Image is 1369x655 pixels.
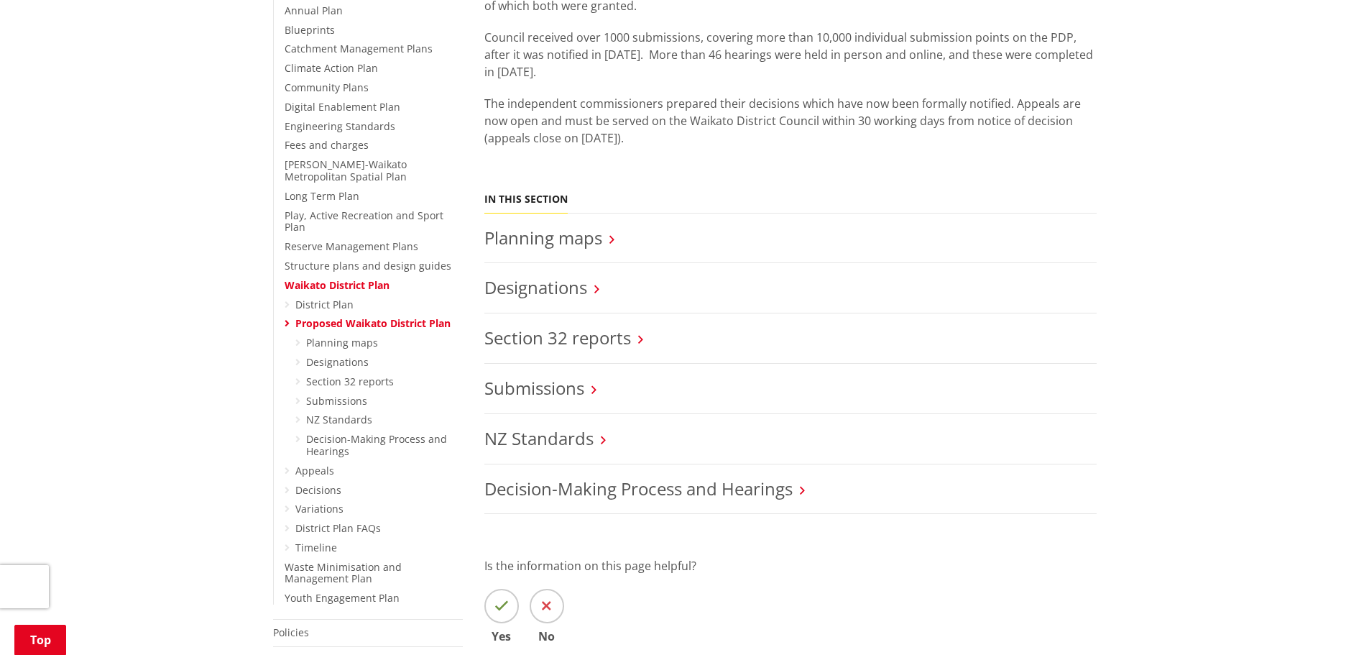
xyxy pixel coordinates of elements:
a: Waste Minimisation and Management Plan [285,560,402,586]
a: Community Plans [285,81,369,94]
a: Engineering Standards [285,119,395,133]
a: District Plan [295,298,354,311]
a: [PERSON_NAME]-Waikato Metropolitan Spatial Plan [285,157,407,183]
a: Policies [273,626,309,639]
a: Designations [484,275,587,299]
a: Decision-Making Process and Hearings [306,432,447,458]
a: Designations [306,355,369,369]
a: Top [14,625,66,655]
p: Is the information on this page helpful? [484,557,1097,574]
a: Waikato District Plan [285,278,390,292]
a: Section 32 reports [306,375,394,388]
span: No [530,631,564,642]
span: Yes [484,631,519,642]
p: The independent commissioners prepared their decisions which have now been formally notified. App... [484,95,1097,147]
a: Blueprints [285,23,335,37]
a: Structure plans and design guides [285,259,451,272]
a: NZ Standards [306,413,372,426]
a: Reserve Management Plans [285,239,418,253]
a: Climate Action Plan [285,61,378,75]
a: Section 32 reports [484,326,631,349]
h5: In this section [484,193,568,206]
a: Variations [295,502,344,516]
a: Digital Enablement Plan [285,100,400,114]
a: NZ Standards [484,426,594,450]
a: Youth Engagement Plan [285,591,400,605]
a: District Plan FAQs [295,521,381,535]
a: Decisions [295,483,341,497]
a: Appeals [295,464,334,477]
a: Annual Plan [285,4,343,17]
a: Timeline [295,541,337,554]
a: Submissions [484,376,584,400]
a: Planning maps [306,336,378,349]
a: Proposed Waikato District Plan [295,316,451,330]
a: Play, Active Recreation and Sport Plan [285,209,443,234]
a: Long Term Plan [285,189,359,203]
a: Planning maps [484,226,602,249]
p: Council received over 1000 submissions, covering more than 10,000 individual submission points on... [484,29,1097,81]
a: Decision-Making Process and Hearings [484,477,793,500]
iframe: Messenger Launcher [1303,595,1355,646]
a: Submissions [306,394,367,408]
a: Catchment Management Plans [285,42,433,55]
a: Fees and charges [285,138,369,152]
